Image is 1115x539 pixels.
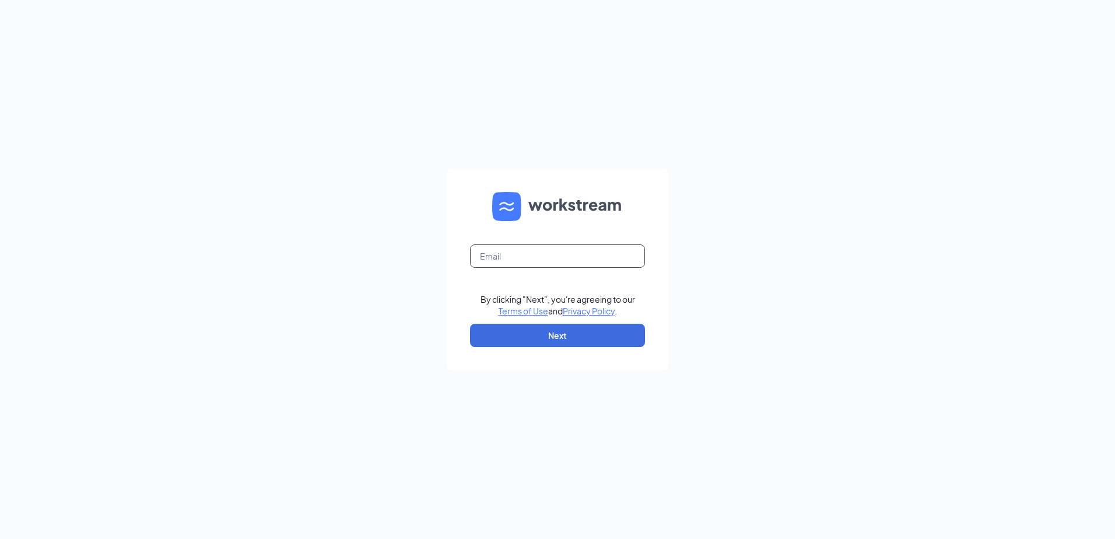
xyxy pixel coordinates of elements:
[481,293,635,317] div: By clicking "Next", you're agreeing to our and .
[499,306,548,316] a: Terms of Use
[492,192,623,221] img: WS logo and Workstream text
[470,324,645,347] button: Next
[470,244,645,268] input: Email
[563,306,615,316] a: Privacy Policy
